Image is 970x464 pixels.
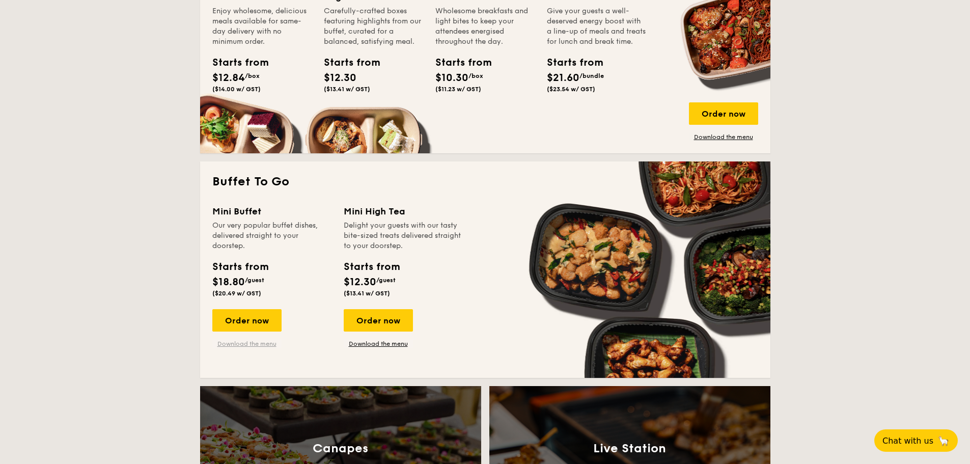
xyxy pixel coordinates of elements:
div: Wholesome breakfasts and light bites to keep your attendees energised throughout the day. [435,6,535,47]
div: Delight your guests with our tasty bite-sized treats delivered straight to your doorstep. [344,221,463,251]
div: Carefully-crafted boxes featuring highlights from our buffet, curated for a balanced, satisfying ... [324,6,423,47]
span: $12.84 [212,72,245,84]
span: /guest [245,277,264,284]
h3: Live Station [593,442,666,456]
span: /bundle [579,72,604,79]
span: ($13.41 w/ GST) [344,290,390,297]
a: Download the menu [344,340,413,348]
span: ($11.23 w/ GST) [435,86,481,93]
span: $12.30 [324,72,356,84]
span: $21.60 [547,72,579,84]
span: /box [468,72,483,79]
a: Download the menu [212,340,282,348]
div: Starts from [324,55,370,70]
div: Starts from [547,55,593,70]
div: Our very popular buffet dishes, delivered straight to your doorstep. [212,221,331,251]
div: Mini Buffet [212,204,331,219]
span: /box [245,72,260,79]
div: Order now [212,309,282,332]
div: Give your guests a well-deserved energy boost with a line-up of meals and treats for lunch and br... [547,6,646,47]
div: Starts from [435,55,481,70]
span: ($14.00 w/ GST) [212,86,261,93]
div: Starts from [212,259,268,275]
div: Starts from [212,55,258,70]
div: Starts from [344,259,399,275]
div: Enjoy wholesome, delicious meals available for same-day delivery with no minimum order. [212,6,312,47]
h3: Canapes [313,442,368,456]
span: ($13.41 w/ GST) [324,86,370,93]
h2: Buffet To Go [212,174,758,190]
a: Download the menu [689,133,758,141]
span: $12.30 [344,276,376,288]
span: /guest [376,277,396,284]
div: Order now [689,102,758,125]
div: Mini High Tea [344,204,463,219]
span: ($20.49 w/ GST) [212,290,261,297]
span: ($23.54 w/ GST) [547,86,595,93]
span: $10.30 [435,72,468,84]
div: Order now [344,309,413,332]
span: 🦙 [937,435,950,447]
button: Chat with us🦙 [874,429,958,452]
span: $18.80 [212,276,245,288]
span: Chat with us [882,436,933,446]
